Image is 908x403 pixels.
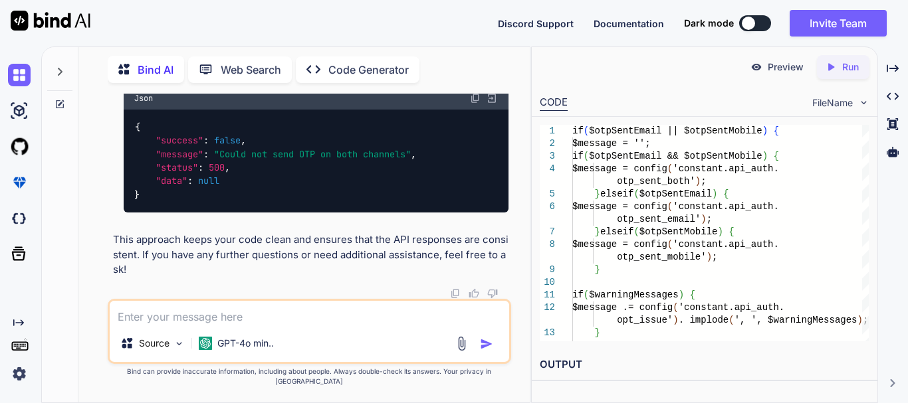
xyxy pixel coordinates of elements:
img: Open in Browser [486,92,498,104]
span: Dark mode [684,17,734,30]
img: icon [480,337,493,351]
span: ; [712,252,717,262]
p: Preview [768,60,804,74]
span: { [723,189,729,199]
div: 9 [540,264,555,276]
span: : [203,148,209,160]
img: Bind AI [11,11,90,31]
div: 7 [540,226,555,238]
div: 14 [540,339,555,352]
span: } [595,327,600,338]
span: . implode [679,315,729,325]
span: ', ', $warningMessages [735,315,857,325]
div: 12 [540,301,555,314]
span: otp_sent_both' [617,176,695,187]
button: Discord Support [498,17,574,31]
button: Invite Team [790,10,887,37]
span: ( [667,201,673,212]
span: elseif [600,189,633,199]
p: Bind can provide inaccurate information, including about people. Always double-check its answers.... [108,366,511,386]
p: Source [139,337,170,350]
p: Code Generator [328,62,409,78]
span: ) [673,315,678,325]
span: ; [707,214,712,224]
span: "success" [156,135,203,147]
span: Documentation [594,18,664,29]
span: otp_sent_mobile' [617,252,706,262]
img: githubLight [8,135,31,158]
span: ( [667,239,673,250]
span: if [572,125,584,136]
span: ( [584,289,589,300]
span: $warningMessages [589,289,678,300]
span: { [774,125,779,136]
div: 4 [540,163,555,175]
img: dislike [487,288,498,299]
span: false [214,135,241,147]
div: 3 [540,150,555,163]
img: Pick Models [173,338,185,349]
span: $otpSentEmail && $otpSentMobile [589,151,762,161]
span: "Could not send OTP on both channels" [214,148,411,160]
img: preview [750,61,762,73]
span: ( [584,125,589,136]
span: $message = ''; [572,138,651,149]
span: ) [695,176,701,187]
span: { [729,226,734,237]
span: ) [762,125,768,136]
div: 13 [540,327,555,339]
span: ) [762,151,768,161]
p: Bind AI [138,62,173,78]
span: , [411,148,416,160]
div: 11 [540,289,555,301]
p: Web Search [221,62,281,78]
span: $message = config [572,239,667,250]
button: Documentation [594,17,664,31]
span: Discord Support [498,18,574,29]
span: $message = config [572,201,667,212]
img: premium [8,171,31,194]
span: $otpSentEmail || $otpSentMobile [589,125,762,136]
img: chat [8,64,31,86]
p: This approach keeps your code clean and ensures that the API responses are consistent. If you hav... [113,232,509,278]
span: $message .= config [572,302,673,313]
div: CODE [540,95,568,111]
p: GPT-4o min.. [217,337,274,350]
div: 1 [540,125,555,137]
div: 8 [540,238,555,251]
span: ( [729,315,734,325]
span: if [572,151,584,161]
div: 5 [540,188,555,201]
span: elseif [600,226,633,237]
span: if [572,289,584,300]
span: , [241,135,246,147]
span: 'constant.api_auth. [679,302,785,313]
span: $otpSentMobile [639,226,718,237]
span: 'constant.api_auth. [673,239,779,250]
img: settings [8,363,31,385]
span: otp_sent_email' [617,214,701,224]
img: GPT-4o mini [199,337,212,350]
img: chevron down [858,97,869,108]
span: } [595,226,600,237]
div: 2 [540,137,555,150]
span: ( [633,189,639,199]
span: } [134,189,140,201]
span: , [225,161,230,173]
span: } [595,264,600,275]
span: ( [633,226,639,237]
span: FileName [812,96,853,110]
span: 500 [209,161,225,173]
img: copy [470,93,481,104]
span: "data" [156,175,187,187]
span: : [203,135,209,147]
span: ) [679,289,684,300]
span: } [595,189,600,199]
span: ( [667,163,673,174]
span: ( [584,151,589,161]
img: ai-studio [8,100,31,122]
span: : [198,161,203,173]
span: ) [707,252,712,262]
img: darkCloudIdeIcon [8,207,31,230]
span: { [774,151,779,161]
